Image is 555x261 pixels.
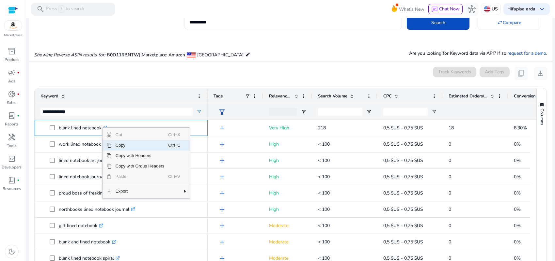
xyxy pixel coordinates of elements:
span: keyboard_arrow_down [538,5,546,13]
span: 0% [514,174,521,180]
p: blank lined notebook [59,121,107,135]
button: Search [407,15,469,30]
span: donut_small [8,90,16,98]
input: Keyword Filter Input [40,108,193,116]
span: Conversion Rate [514,93,546,99]
p: blank and lined notebook [59,235,116,249]
span: 0,5 $US - 0,75 $US [383,174,423,180]
p: Marketplace [4,33,22,38]
span: CPC [383,93,392,99]
span: 0,5 $US - 0,75 $US [383,125,423,131]
span: / [58,6,64,13]
p: High [269,186,306,200]
span: add [218,189,226,197]
span: Chat Now [439,6,460,12]
span: 0% [514,190,521,196]
span: 0 [449,141,451,147]
span: Search [431,19,445,26]
img: amazon.svg [4,21,22,30]
span: 218 [318,125,326,131]
p: Resources [3,186,21,192]
p: US [492,3,498,15]
button: Compare [478,15,540,30]
span: 0,5 $US - 0,75 $US [383,239,423,245]
button: Open Filter Menu [366,109,372,114]
span: campaign [8,69,16,77]
span: 0 [449,157,451,164]
img: us.svg [484,6,490,12]
span: 0% [514,157,521,164]
span: add [218,140,226,148]
span: Copy with Headers [112,151,168,161]
span: 0 [449,174,451,180]
span: Export [112,186,168,196]
button: Open Filter Menu [432,109,437,114]
span: [GEOGRAPHIC_DATA] [197,52,244,58]
span: 0,5 $US - 0,75 $US [383,190,423,196]
span: chat [431,6,438,13]
span: fiber_manual_record [17,71,20,74]
span: 0 [449,206,451,212]
span: < 100 [318,239,330,245]
span: | Marketplace: Amazon [139,52,185,58]
span: 0 [449,239,451,245]
span: Paste [112,171,168,182]
button: Open Filter Menu [197,109,202,114]
span: handyman [8,133,16,141]
span: 0% [514,223,521,229]
span: add [218,173,226,181]
span: Estimated Orders/Month [449,93,488,99]
span: 0,5 $US - 0,75 $US [383,157,423,164]
p: proud boss of freaking awesome employees lined notebook [59,186,187,200]
span: add [218,222,226,230]
span: Columns [539,109,545,125]
span: add [218,206,226,213]
span: Keyword [40,93,58,99]
span: fiber_manual_record [17,93,20,95]
span: Ctrl+V [168,171,182,182]
p: Tools [7,143,17,149]
span: 0 [449,223,451,229]
input: CPC Filter Input [383,108,428,116]
p: lined notebook journal ideas [59,170,122,183]
span: Compare [503,19,521,26]
span: 0,5 $US - 0,75 $US [383,223,423,229]
input: Search Volume Filter Input [318,108,362,116]
button: hub [465,3,478,16]
p: High [269,203,306,216]
span: add [218,238,226,246]
span: dark_mode [8,248,16,255]
span: Ctrl+C [168,140,182,151]
span: search [37,5,44,13]
p: Sales [7,100,16,106]
span: code_blocks [8,155,16,163]
span: 0 [449,190,451,196]
span: filter_alt [218,108,226,116]
button: download [534,67,547,80]
span: book_4 [8,176,16,184]
span: download [537,69,545,77]
span: Tags [214,93,223,99]
span: < 100 [318,157,330,164]
p: northbooks lined notebook journal [59,203,135,216]
span: < 100 [318,206,330,212]
span: fiber_manual_record [17,179,20,181]
p: Moderate [269,219,306,232]
span: fiber_manual_record [17,114,20,117]
span: B0D11RBNTW [107,52,139,58]
mat-icon: swap_horiz [497,20,503,25]
span: 8,30% [514,125,527,131]
p: Ads [8,78,15,84]
p: Are you looking for Keyword data via API? If so, . [409,50,547,57]
b: fapisa arda [512,6,535,12]
span: 0,5 $US - 0,75 $US [383,206,423,212]
span: < 100 [318,190,330,196]
p: work lined notebook [59,138,107,151]
a: request for a demo [507,50,546,56]
span: Search Volume [318,93,347,99]
span: 0,5 $US - 0,75 $US [383,141,423,147]
p: Very High [269,121,306,135]
span: What's New [399,4,424,15]
span: < 100 [318,174,330,180]
span: 18 [449,125,454,131]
